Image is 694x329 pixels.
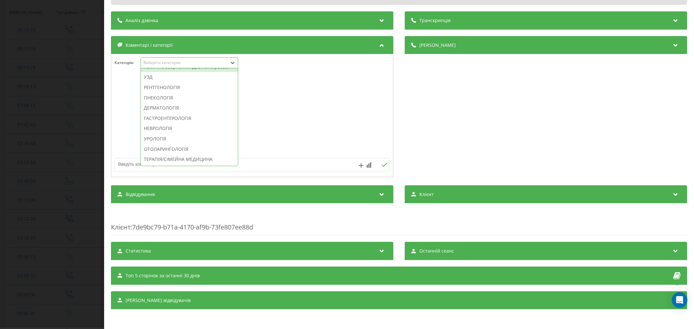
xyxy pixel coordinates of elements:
[141,82,238,93] div: РЕНТГЕНОЛОГІЯ
[126,272,200,279] span: Топ 5 сторінок за останні 30 днів
[141,123,238,134] div: НЕВРОЛОГІЯ
[126,17,158,24] span: Аналіз дзвінка
[141,113,238,124] div: ГАСТРОЕНТЕРОЛОГІЯ
[141,134,238,144] div: УРОЛОГІЯ
[111,223,130,231] span: Клієнт
[141,103,238,113] div: ДЕРМАТОЛОГІЯ
[141,144,238,154] div: ОТОЛАРИНГОЛОГІЯ
[115,60,141,65] h4: Категорія :
[419,191,434,198] span: Клієнт
[672,292,687,308] div: Open Intercom Messenger
[419,17,451,24] span: Транскрипція
[419,248,454,254] span: Останній сеанс
[141,72,238,82] div: УЗД
[126,297,191,304] span: [PERSON_NAME] відвідувачів
[126,248,151,254] span: Статистика
[143,60,225,65] div: Виберіть категорію
[141,154,238,164] div: ТЕРАПІЯ/СІМЕЙНА МЕДИЦИНА
[126,42,173,48] span: Коментарі і категорії
[141,164,238,175] div: КАРДІОЛОГІЯ
[111,210,687,235] div: : 7de9bc79-b71a-4170-af9b-73fe807ee88d
[141,93,238,103] div: ГІНЕКОЛОГІЯ
[419,42,456,48] span: [PERSON_NAME]
[126,191,155,198] span: Відвідування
